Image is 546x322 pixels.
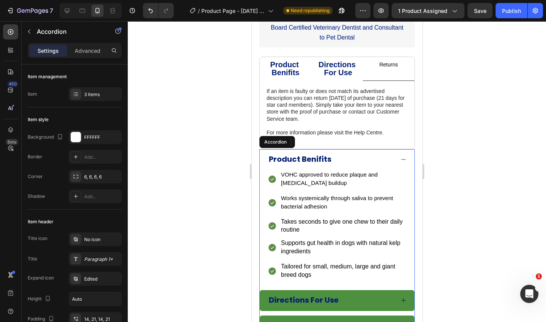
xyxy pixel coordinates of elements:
[84,154,120,161] div: Add...
[28,153,42,160] div: Border
[536,273,542,279] span: 1
[392,3,464,18] button: 1 product assigned
[28,193,45,200] div: Shadow
[69,292,121,306] input: Auto
[84,91,120,98] div: 3 items
[468,3,493,18] button: Save
[84,276,120,283] div: Edited
[16,300,63,309] div: Rich Text Editor. Editing area: main
[84,256,120,263] div: Paragraph 1*
[84,134,120,141] div: FFFFFF
[502,7,521,15] div: Publish
[38,47,59,55] p: Settings
[474,8,486,14] span: Save
[291,7,329,14] span: Need republishing
[28,235,47,242] div: Title icon
[28,218,53,225] div: Item header
[28,91,37,98] div: Item
[28,256,37,262] div: Title
[28,73,67,80] div: Item management
[198,7,200,15] span: /
[84,236,120,243] div: No icon
[84,174,120,180] div: 6, 6, 6, 6
[520,285,538,303] iframe: Intercom live chat
[143,3,174,18] div: Undo/Redo
[37,27,101,36] p: Accordion
[28,294,52,304] div: Height
[398,7,447,15] span: 1 product assigned
[496,3,527,18] button: Publish
[6,139,18,145] div: Beta
[75,47,100,55] p: Advanced
[28,116,49,123] div: Item style
[28,173,43,180] div: Corner
[201,7,265,15] span: Product Page - [DATE] 22:54:12
[28,132,64,142] div: Background
[84,193,120,200] div: Add...
[11,117,36,124] div: Accordion
[7,81,18,87] div: 450
[28,275,54,281] div: Expand icon
[252,21,422,322] iframe: Design area
[3,3,56,18] button: 7
[50,6,53,15] p: 7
